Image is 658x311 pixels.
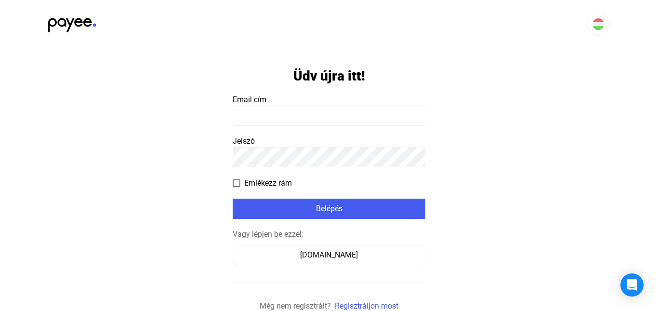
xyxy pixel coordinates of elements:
[244,177,292,189] span: Emlékezz rám
[260,301,331,311] span: Még nem regisztrált?
[233,250,425,259] a: [DOMAIN_NAME]
[620,273,644,297] div: Open Intercom Messenger
[236,203,422,215] div: Belépés
[592,18,604,30] img: HU
[233,95,266,104] span: Email cím
[233,229,425,240] div: Vagy lépjen be ezzel:
[233,199,425,219] button: Belépés
[335,301,398,311] a: Regisztráljon most
[233,136,255,146] span: Jelszó
[293,68,365,84] h1: Üdv újra itt!
[233,245,425,265] button: [DOMAIN_NAME]
[236,249,422,261] div: [DOMAIN_NAME]
[48,13,96,32] img: black-payee-blue-dot.svg
[587,13,610,36] button: HU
